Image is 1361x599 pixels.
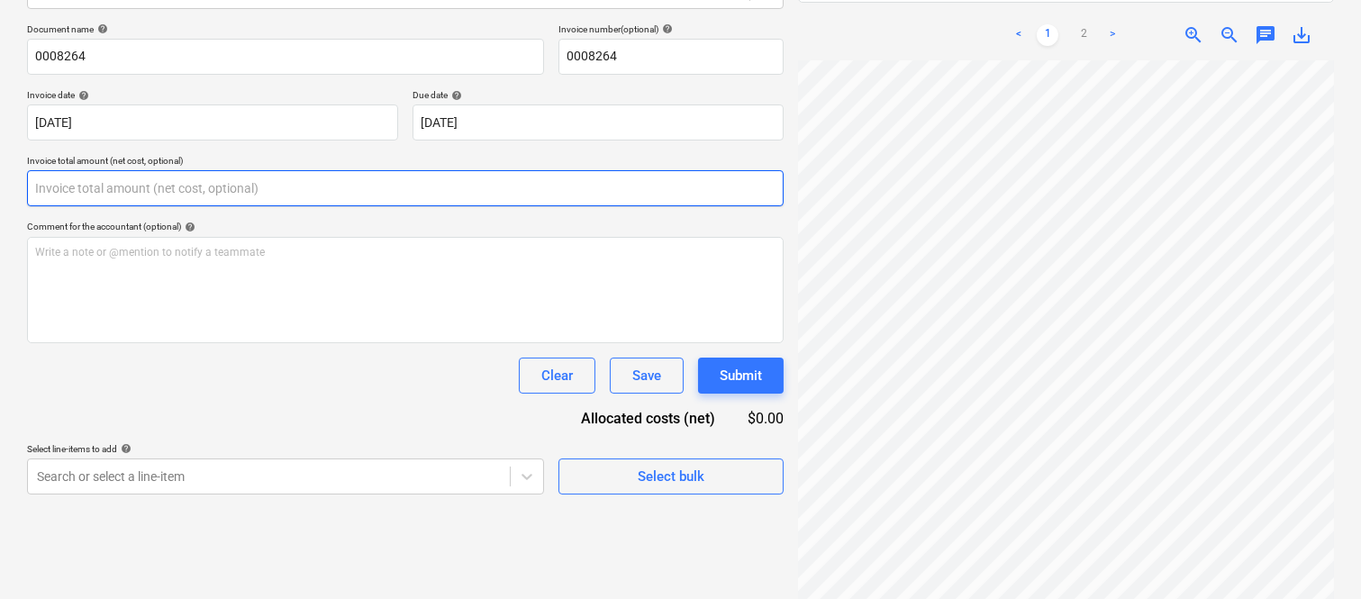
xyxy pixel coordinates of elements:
[27,23,544,35] div: Document name
[558,23,784,35] div: Invoice number (optional)
[27,39,544,75] input: Document name
[519,358,595,394] button: Clear
[541,364,573,387] div: Clear
[658,23,673,34] span: help
[720,364,762,387] div: Submit
[413,89,784,101] div: Due date
[1219,24,1240,46] span: zoom_out
[27,221,784,232] div: Comment for the accountant (optional)
[27,443,544,455] div: Select line-items to add
[558,39,784,75] input: Invoice number
[1255,24,1276,46] span: chat
[632,364,661,387] div: Save
[27,104,398,141] input: Invoice date not specified
[1291,24,1312,46] span: save_alt
[558,458,784,495] button: Select bulk
[1073,24,1094,46] a: Page 2
[610,358,684,394] button: Save
[638,465,704,488] div: Select bulk
[1183,24,1204,46] span: zoom_in
[1271,513,1361,599] iframe: Chat Widget
[1102,24,1123,46] a: Next page
[1037,24,1058,46] a: Page 1 is your current page
[117,443,132,454] span: help
[1008,24,1030,46] a: Previous page
[75,90,89,101] span: help
[744,408,784,429] div: $0.00
[27,155,784,170] p: Invoice total amount (net cost, optional)
[698,358,784,394] button: Submit
[27,170,784,206] input: Invoice total amount (net cost, optional)
[181,222,195,232] span: help
[448,90,462,101] span: help
[94,23,108,34] span: help
[27,89,398,101] div: Invoice date
[549,408,744,429] div: Allocated costs (net)
[413,104,784,141] input: Due date not specified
